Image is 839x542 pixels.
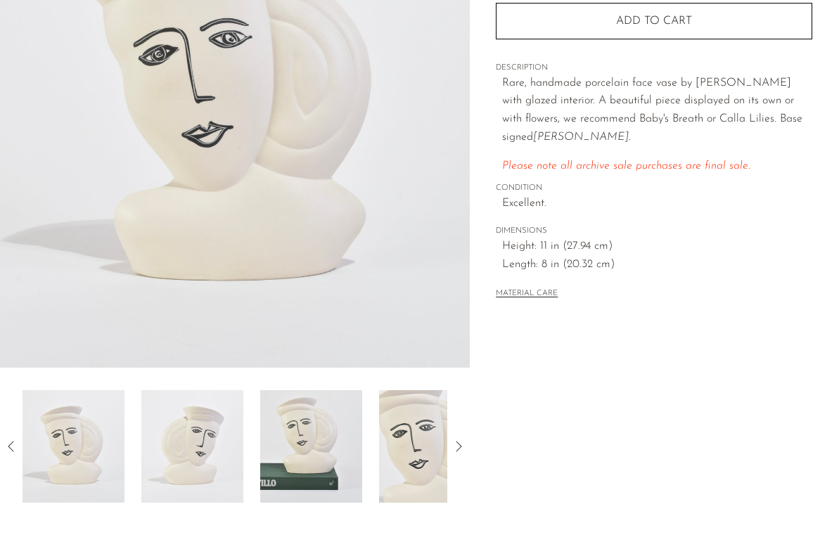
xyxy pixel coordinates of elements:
span: Add to cart [616,15,692,27]
button: MATERIAL CARE [496,289,558,299]
span: CONDITION [496,182,812,195]
span: DIMENSIONS [496,225,812,238]
i: [PERSON_NAME]. [533,131,631,143]
img: Porcelain Face Vase [260,390,362,503]
span: Length: 8 in (20.32 cm) [502,256,812,274]
button: Add to cart [496,3,812,39]
span: Excellent. [502,195,812,213]
span: DESCRIPTION [496,62,812,75]
span: Height: 11 in (27.94 cm) [502,238,812,256]
img: Porcelain Face Vase [23,390,124,503]
img: Porcelain Face Vase [379,390,481,503]
span: Rare, handmade porcelain face vase by [PERSON_NAME] with glazed interior. A beautiful piece displ... [502,77,802,143]
span: Please note all archive sale purchases are final sale. [502,160,750,172]
img: Porcelain Face Vase [141,390,243,503]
